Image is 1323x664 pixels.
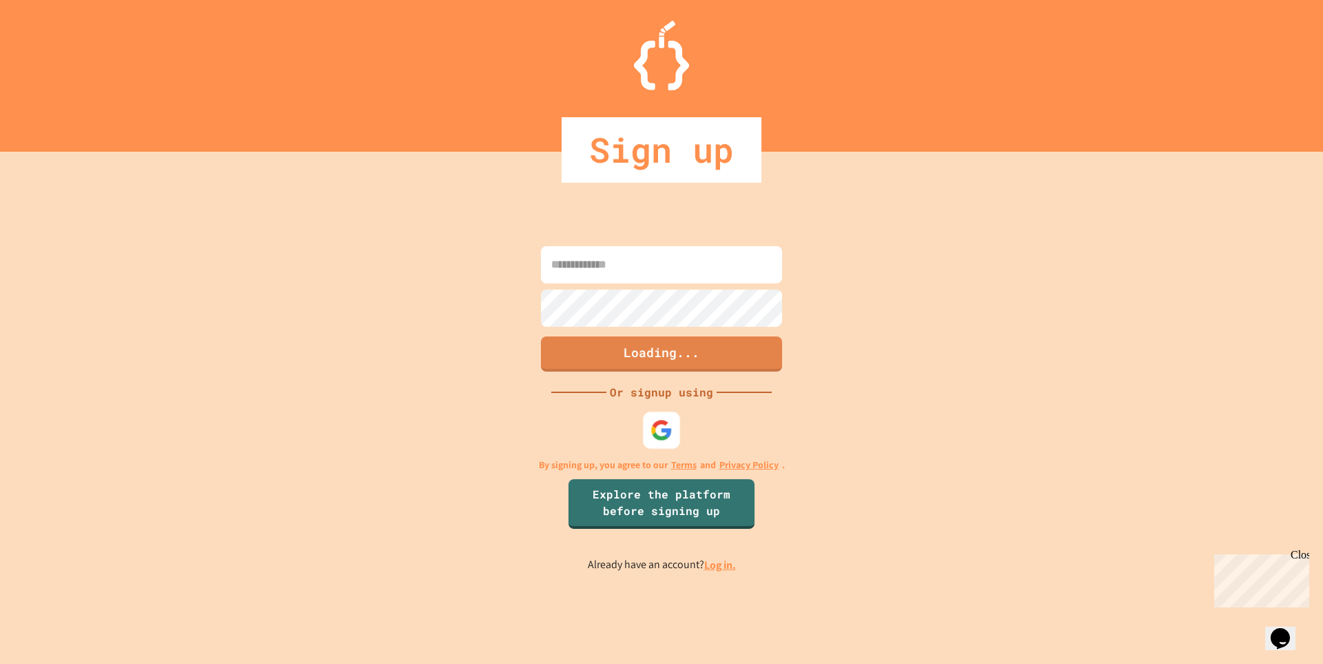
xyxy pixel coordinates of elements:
a: Terms [671,458,697,472]
iframe: chat widget [1265,609,1309,650]
button: Loading... [541,336,782,372]
img: google-icon.svg [650,419,673,441]
div: Or signup using [606,384,717,401]
div: Sign up [562,117,761,183]
a: Privacy Policy [719,458,779,472]
p: Already have an account? [588,556,736,574]
div: Chat with us now!Close [6,6,95,88]
a: Explore the platform before signing up [568,479,755,529]
img: Logo.svg [634,21,689,90]
a: Log in. [704,558,736,572]
p: By signing up, you agree to our and . [539,458,785,472]
iframe: chat widget [1209,549,1309,607]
